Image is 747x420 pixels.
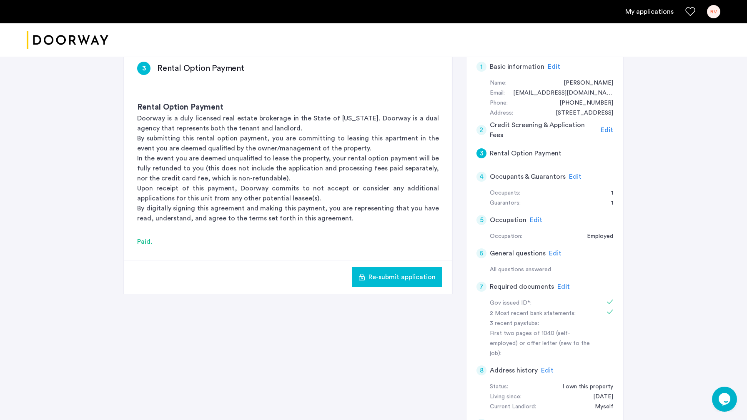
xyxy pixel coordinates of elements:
[490,62,544,72] h5: Basic information
[476,215,486,225] div: 5
[476,172,486,182] div: 4
[712,387,739,412] iframe: chat widget
[587,402,613,412] div: Myself
[27,25,108,56] img: logo
[490,282,554,292] h5: Required documents
[137,62,150,75] div: 3
[490,232,522,242] div: Occupation:
[541,367,554,374] span: Edit
[603,198,613,208] div: 1
[569,173,582,180] span: Edit
[490,98,508,108] div: Phone:
[476,365,486,375] div: 8
[557,283,570,290] span: Edit
[137,113,439,133] p: Doorway is a duly licensed real estate brokerage in the State of [US_STATE]. Doorway is a dual ag...
[490,382,508,392] div: Status:
[603,188,613,198] div: 1
[601,127,613,133] span: Edit
[490,329,595,359] div: First two pages of 1040 (self-employed) or offer letter (new to the job):
[490,148,562,158] h5: Rental Option Payment
[555,78,613,88] div: Robert Vishny
[137,102,439,113] h3: Rental Option Payment
[490,402,536,412] div: Current Landlord:
[137,183,439,203] p: Upon receipt of this payment, Doorway commits to not accept or consider any additional applicatio...
[490,392,521,402] div: Living since:
[490,78,506,88] div: Name:
[27,25,108,56] a: Cazamio logo
[137,237,439,247] div: Paid.
[554,382,613,392] div: I own this property
[476,248,486,258] div: 6
[490,365,538,375] h5: Address history
[549,250,562,257] span: Edit
[490,319,595,329] div: 3 recent paystubs:
[490,309,595,319] div: 2 Most recent bank statements:
[685,7,695,17] a: Favorites
[490,215,526,225] h5: Occupation
[476,125,486,135] div: 2
[352,267,442,287] button: button
[490,198,521,208] div: Guarantors:
[137,203,439,223] p: By digitally signing this agreement and making this payment, you are representing that you have r...
[585,392,613,402] div: 10/01/2009
[530,217,542,223] span: Edit
[490,248,546,258] h5: General questions
[547,108,613,118] div: 645 Maple Street
[490,172,566,182] h5: Occupants & Guarantors
[490,265,613,275] div: All questions answered
[476,62,486,72] div: 1
[707,5,720,18] div: RV
[551,98,613,108] div: +18474365816
[368,272,436,282] span: Re-submit application
[490,298,595,308] div: Gov issued ID*:
[476,282,486,292] div: 7
[137,153,439,183] p: In the event you are deemed unqualified to lease the property, your rental option payment will be...
[137,133,439,153] p: By submitting this rental option payment, you are committing to leasing this apartment in the eve...
[490,108,513,118] div: Address:
[625,7,674,17] a: My application
[490,88,505,98] div: Email:
[476,148,486,158] div: 3
[505,88,613,98] div: rvishny@gmail.com
[490,120,598,140] h5: Credit Screening & Application Fees
[157,62,244,74] h3: Rental Option Payment
[490,188,520,198] div: Occupants:
[579,232,613,242] div: Employed
[548,63,560,70] span: Edit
